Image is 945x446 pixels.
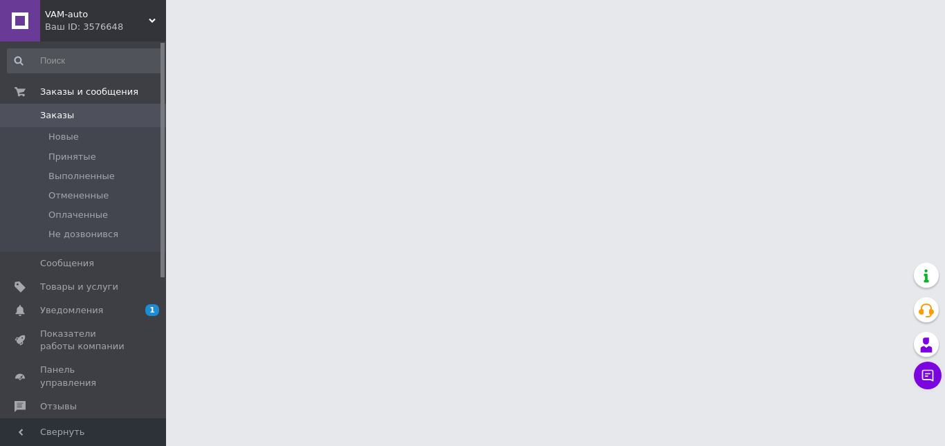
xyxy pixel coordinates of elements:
span: Уведомления [40,304,103,317]
span: Отмененные [48,189,109,202]
span: Товары и услуги [40,281,118,293]
span: Показатели работы компании [40,328,128,353]
input: Поиск [7,48,163,73]
span: 1 [145,304,159,316]
span: Новые [48,131,79,143]
span: VAM-auto [45,8,149,21]
span: Выполненные [48,170,115,183]
span: Принятые [48,151,96,163]
span: Заказы [40,109,74,122]
span: Отзывы [40,400,77,413]
span: Заказы и сообщения [40,86,138,98]
span: Панель управления [40,364,128,389]
span: Не дозвонився [48,228,118,241]
span: Сообщения [40,257,94,270]
span: Оплаченные [48,209,108,221]
button: Чат с покупателем [914,362,942,389]
div: Ваш ID: 3576648 [45,21,166,33]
